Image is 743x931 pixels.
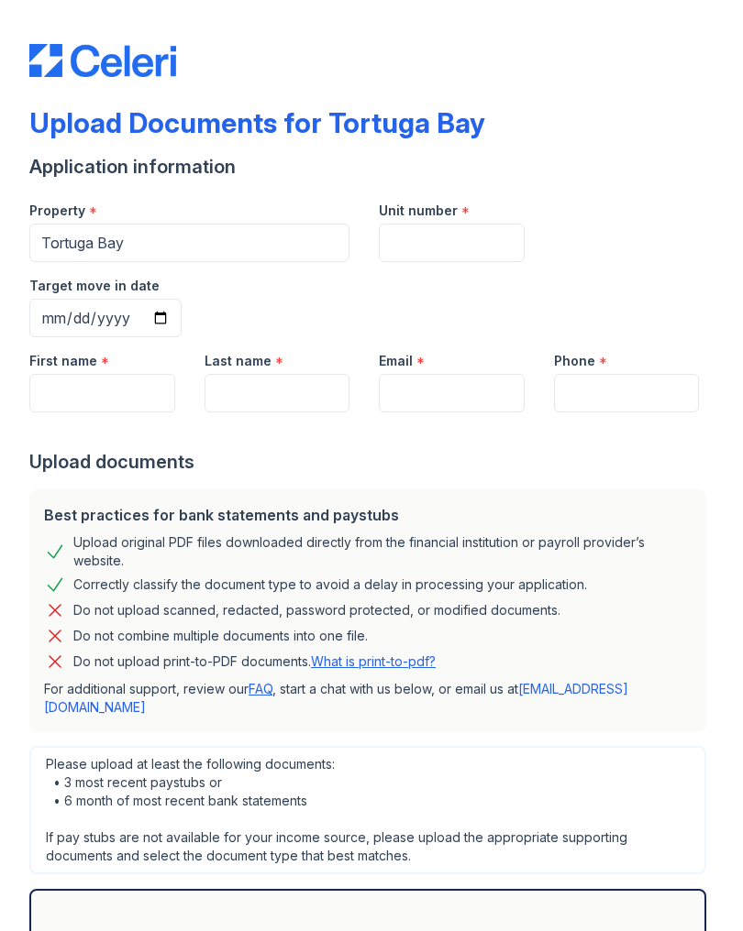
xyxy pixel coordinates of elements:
div: Application information [29,154,714,180]
label: Property [29,202,85,220]
a: [EMAIL_ADDRESS][DOMAIN_NAME] [44,681,628,715]
a: What is print-to-pdf? [311,653,436,669]
div: Do not upload scanned, redacted, password protected, or modified documents. [73,599,560,621]
p: Do not upload print-to-PDF documents. [73,652,436,671]
img: CE_Logo_Blue-a8612792a0a2168367f1c8372b55b34899dd931a85d93a1a3d3e32e68fde9ad4.png [29,44,176,77]
div: Upload Documents for Tortuga Bay [29,106,485,139]
div: Best practices for bank statements and paystubs [44,504,692,526]
label: Phone [554,352,595,370]
label: First name [29,352,97,370]
div: Please upload at least the following documents: • 3 most recent paystubs or • 6 month of most rec... [29,746,706,874]
label: Email [379,352,413,370]
p: For additional support, review our , start a chat with us below, or email us at [44,680,692,717]
div: Upload documents [29,449,714,475]
a: FAQ [249,681,272,696]
div: Do not combine multiple documents into one file. [73,625,368,647]
label: Target move in date [29,277,160,295]
div: Upload original PDF files downloaded directly from the financial institution or payroll provider’... [73,533,692,570]
label: Last name [205,352,272,370]
div: Correctly classify the document type to avoid a delay in processing your application. [73,574,587,596]
label: Unit number [379,202,458,220]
